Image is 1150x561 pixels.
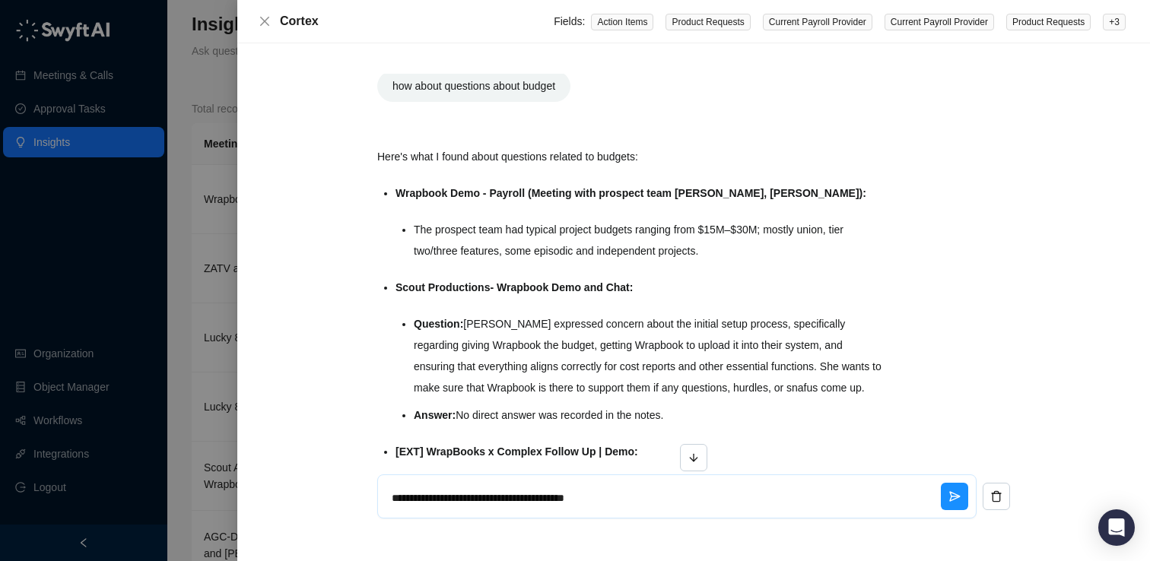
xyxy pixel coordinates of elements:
[414,409,456,421] strong: Answer:
[396,281,633,293] strong: Scout Productions- Wrapbook Demo and Chat:
[885,14,994,30] span: Current Payroll Provider
[396,445,638,458] strong: [EXT] WrapBooks x Complex Follow Up | Demo:
[414,318,463,330] strong: Question:
[1098,509,1135,546] div: Open Intercom Messenger
[377,146,884,167] p: Here's what I found about questions related to budgets:
[414,313,884,398] li: [PERSON_NAME] expressed concern about the initial setup process, specifically regarding giving Wr...
[256,12,274,30] button: Close
[280,12,554,30] div: Cortex
[666,14,750,30] span: Product Requests
[259,15,271,27] span: close
[554,15,585,27] span: Fields:
[1103,14,1126,30] span: + 3
[591,14,653,30] span: Action Items
[1006,14,1091,30] span: Product Requests
[763,14,872,30] span: Current Payroll Provider
[414,404,884,426] li: No direct answer was recorded in the notes.
[414,219,884,261] li: The prospect team had typical project budgets ranging from $15M–$30M; mostly union, tier two/thre...
[396,187,866,199] strong: Wrapbook Demo - Payroll (Meeting with prospect team [PERSON_NAME], [PERSON_NAME]):
[392,80,555,92] span: how about questions about budget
